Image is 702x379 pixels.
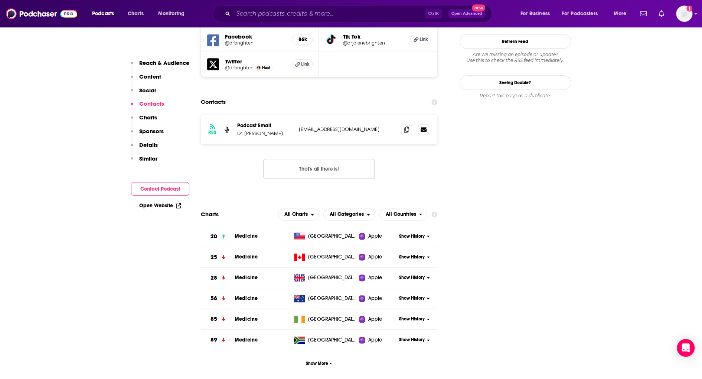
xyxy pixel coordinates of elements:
button: Show History [396,337,432,343]
a: Link [410,34,431,44]
button: Open AdvancedNew [448,9,486,18]
span: Apple [368,316,382,323]
button: Show History [396,316,432,322]
span: New [472,4,485,11]
span: Show History [399,233,425,240]
span: Apple [368,295,382,302]
button: Social [131,87,156,100]
p: Similar [139,155,157,162]
span: Podcasts [92,9,114,19]
h3: 89 [210,336,217,344]
span: Show More [306,360,332,366]
a: [GEOGRAPHIC_DATA] [291,336,359,344]
img: User Profile [676,6,692,22]
p: Content [139,73,161,80]
a: [GEOGRAPHIC_DATA] [291,253,359,261]
button: Reach & Audience [131,59,189,73]
a: [GEOGRAPHIC_DATA] [291,274,359,281]
h3: 25 [210,253,217,261]
p: Dr. [PERSON_NAME] [237,130,293,136]
h3: 20 [210,232,217,241]
h5: 86k [298,36,306,43]
button: Show History [396,233,432,240]
span: Medicine [235,337,258,343]
button: open menu [323,208,375,220]
div: Are we missing an episode or update? Use this to check the RSS feed immediately. [460,52,571,63]
h5: @drjolenebrighten [343,40,404,46]
a: Charts [123,8,148,20]
span: Link [419,36,428,42]
a: Seeing Double? [460,75,571,90]
button: Sponsors [131,128,164,141]
input: Search podcasts, credits, & more... [233,8,425,20]
button: Contact Podcast [131,182,189,196]
a: Show notifications dropdown [637,7,650,20]
a: Podchaser - Follow, Share and Rate Podcasts [6,7,77,21]
a: Apple [359,295,396,302]
a: [GEOGRAPHIC_DATA] [291,295,359,302]
a: 20 [201,226,235,247]
h5: Twitter [225,58,286,65]
span: Host [262,65,270,70]
button: open menu [379,208,427,220]
a: Link [292,59,313,69]
button: Show History [396,254,432,260]
button: open menu [557,8,608,20]
a: Apple [359,253,396,261]
span: Australia [308,295,356,302]
p: Sponsors [139,128,164,135]
button: Show More [201,356,438,370]
span: Show History [399,316,425,322]
p: Charts [139,114,157,121]
a: @drbrighten [225,40,286,46]
button: Charts [131,114,157,128]
a: Dr. Jolene Brighten [257,66,261,70]
span: All Categories [330,212,364,217]
button: Nothing here. [263,159,375,179]
button: Contacts [131,100,164,114]
span: Link [301,61,310,67]
span: Show History [399,254,425,260]
a: 28 [201,268,235,288]
a: 56 [201,288,235,309]
a: Apple [359,233,396,240]
button: Refresh Feed [460,34,571,49]
a: 89 [201,330,235,350]
a: [GEOGRAPHIC_DATA] [291,316,359,323]
button: open menu [515,8,559,20]
a: Apple [359,336,396,344]
a: [GEOGRAPHIC_DATA] [291,233,359,240]
h3: RSS [208,129,216,135]
h2: Contacts [201,95,226,109]
span: United Kingdom [308,274,356,281]
a: Apple [359,316,396,323]
h2: Countries [379,208,427,220]
p: Social [139,87,156,94]
span: Show History [399,274,425,281]
p: Podcast Email [237,122,293,129]
a: Medicine [235,295,258,301]
button: Show History [396,274,432,281]
span: For Podcasters [562,9,598,19]
h2: Categories [323,208,375,220]
h5: Facebook [225,33,286,40]
span: Logged in as Ashley_Beenen [676,6,692,22]
span: Medicine [235,274,258,281]
p: Reach & Audience [139,59,189,66]
span: More [614,9,626,19]
button: Similar [131,155,157,169]
span: Show History [399,295,425,301]
button: Show History [396,295,432,301]
span: Show History [399,337,425,343]
span: All Countries [386,212,416,217]
svg: Add a profile image [686,6,692,11]
a: Open Website [139,202,181,209]
button: Content [131,73,161,87]
span: Apple [368,253,382,261]
h5: @drbrighten [225,65,254,70]
span: Ireland [308,316,356,323]
a: 85 [201,309,235,329]
a: Medicine [235,254,258,260]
